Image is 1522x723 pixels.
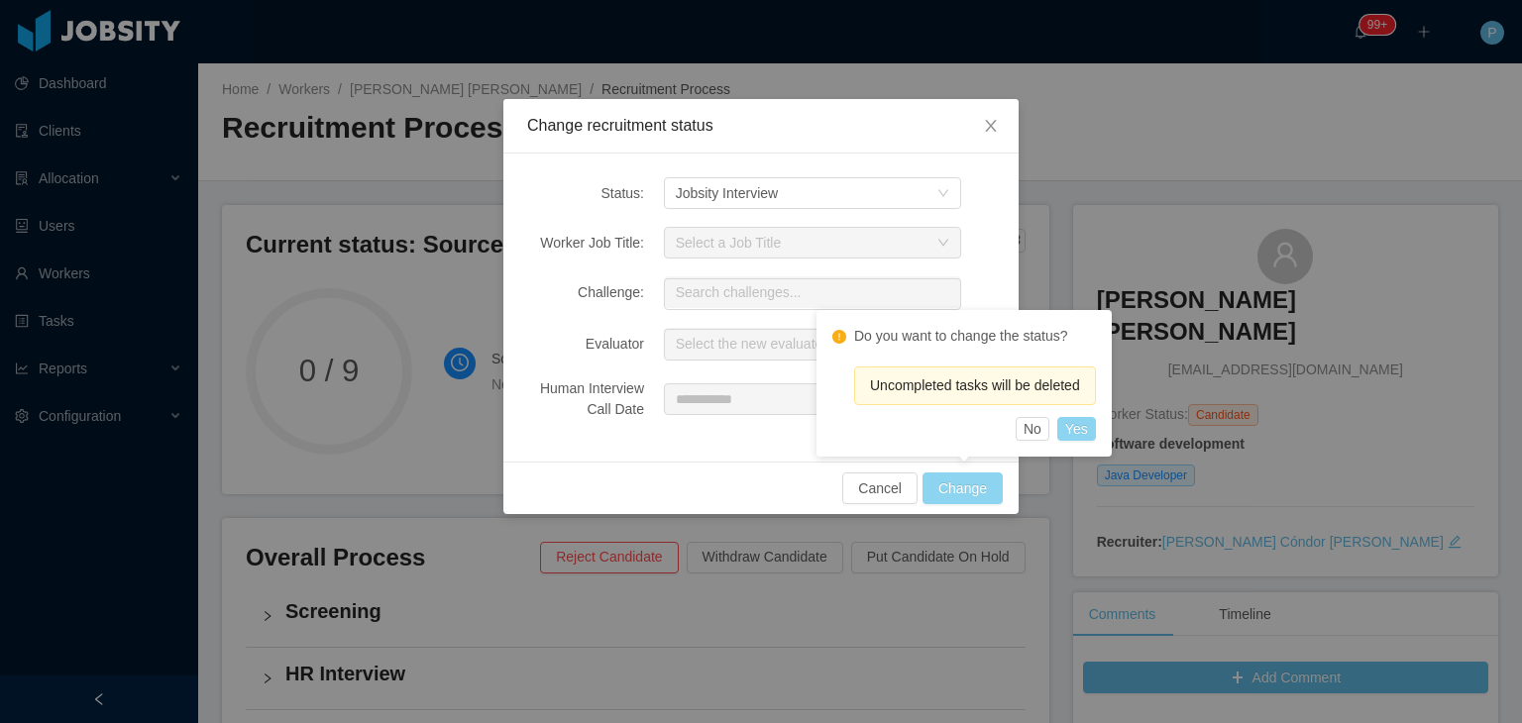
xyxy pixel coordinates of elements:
button: No [1016,417,1049,441]
div: Change recruitment status [527,115,995,137]
div: Challenge: [527,282,644,303]
div: Status: [527,183,644,204]
i: icon: exclamation-circle [832,330,846,344]
div: Jobsity Interview [676,178,778,208]
div: Evaluator [527,334,644,355]
div: Select a Job Title [676,233,927,253]
i: icon: close [983,118,999,134]
i: icon: down [937,237,949,251]
button: Close [963,99,1019,155]
span: Uncompleted tasks will be deleted [870,377,1080,393]
button: Cancel [842,472,918,504]
i: icon: down [937,187,949,201]
button: Yes [1057,417,1096,441]
text: Do you want to change the status? [854,328,1068,344]
button: Change [923,472,1003,504]
div: Worker Job Title: [527,233,644,254]
div: Human Interview Call Date [527,378,644,420]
